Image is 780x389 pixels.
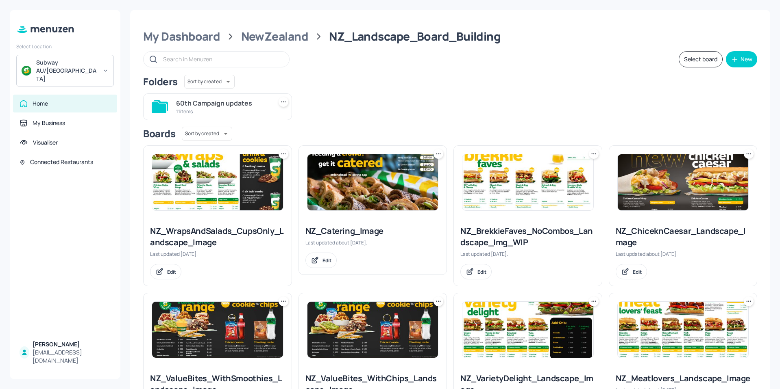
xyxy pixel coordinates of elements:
div: Edit [477,268,486,275]
div: Visualiser [33,138,58,147]
div: NZ_ChiceknCaesar_Landscape_Image [616,225,751,248]
img: 2025-08-06-1754520784707brzraa7x33.jpeg [152,302,283,358]
div: Select Location [16,43,114,50]
div: NZ_Catering_Image [305,225,440,237]
div: 60th Campaign updates [176,98,269,108]
div: Subway AU/[GEOGRAPHIC_DATA] [36,58,98,83]
div: NZ_Meatlovers_Landscape_Image [616,373,751,384]
div: NZ_Landscape_Board_Building [329,29,500,44]
img: 2025-08-13-1755052943531tuvh3blhx1.jpeg [462,154,593,210]
div: NZ_WrapsAndSalads_CupsOnly_Landscape_Image [150,225,285,248]
div: Last updated about [DATE]. [305,239,440,246]
div: Edit [167,268,176,275]
div: [PERSON_NAME] [33,340,111,348]
img: 2025-07-15-1752554207385iyeg9sgfemd.jpeg [618,154,749,210]
div: Edit [633,268,642,275]
div: NZ_BrekkieFaves_NoCombos_Landscape_Img_WIP [460,225,595,248]
div: Last updated [DATE]. [150,251,285,257]
div: Sort by created [182,125,232,142]
img: 2025-07-16-1752628906277ax8q84zcqxf.jpeg [307,154,438,210]
button: New [726,51,757,67]
img: 2025-07-02-1751432555606rwsy9ai2mkf.jpeg [462,302,593,358]
div: My Dashboard [143,29,220,44]
div: New [741,56,752,62]
div: Boards [143,127,175,140]
img: 2025-07-29-17538305239160zh9yyp7r3h.jpeg [307,302,438,358]
button: Select board [679,51,723,67]
div: [EMAIL_ADDRESS][DOMAIN_NAME] [33,348,111,365]
div: Last updated [DATE]. [460,251,595,257]
div: Connected Restaurants [30,158,93,166]
div: Edit [322,257,331,264]
div: Home [33,99,48,108]
div: My Business [33,119,65,127]
input: Search in Menuzen [163,53,281,65]
div: Sort by created [184,73,235,90]
img: avatar [22,66,31,76]
div: 11 items [176,108,269,115]
div: Last updated about [DATE]. [616,251,751,257]
div: Folders [143,75,178,88]
img: 2025-07-02-1751430481948bzlgep1s3fh.jpeg [618,302,749,358]
img: 2025-08-03-17542627296232exojdw7q4i.jpeg [152,154,283,210]
div: NewZealand [241,29,308,44]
